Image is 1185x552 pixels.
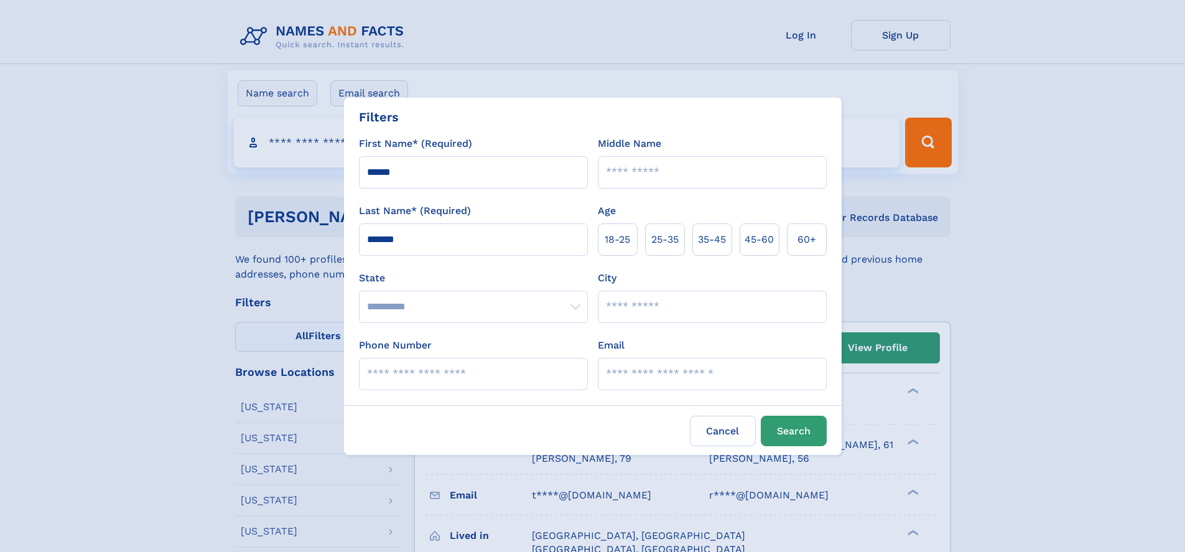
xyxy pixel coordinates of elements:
label: Middle Name [598,136,661,151]
button: Search [761,416,827,446]
span: 18‑25 [605,232,630,247]
span: 25‑35 [651,232,679,247]
label: Phone Number [359,338,432,353]
label: Cancel [690,416,756,446]
span: 60+ [797,232,816,247]
label: State [359,271,588,286]
label: Last Name* (Required) [359,203,471,218]
div: Filters [359,108,399,126]
label: Age [598,203,616,218]
span: 35‑45 [698,232,726,247]
span: 45‑60 [745,232,774,247]
label: First Name* (Required) [359,136,472,151]
label: Email [598,338,625,353]
label: City [598,271,616,286]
